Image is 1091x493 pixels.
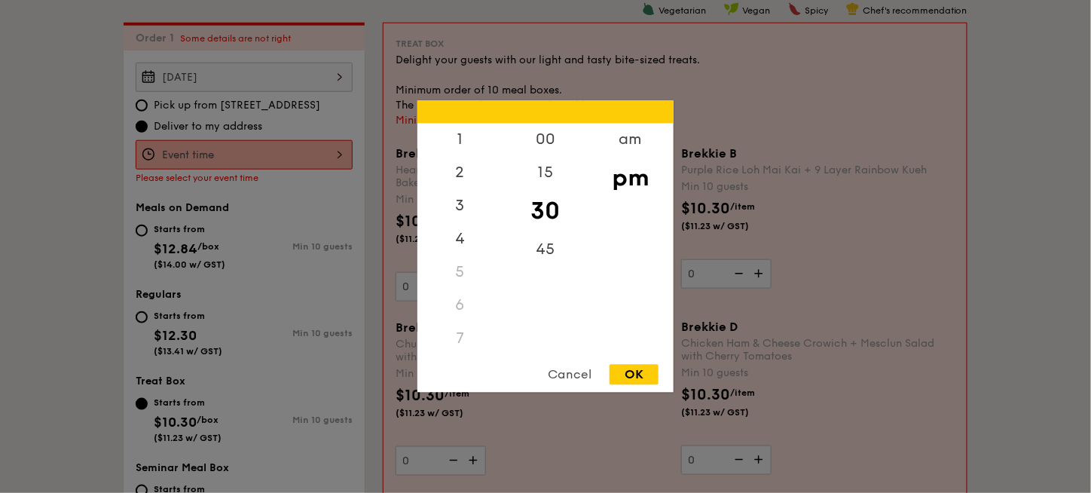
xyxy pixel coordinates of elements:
[588,157,673,201] div: pm
[417,289,503,323] div: 6
[417,157,503,190] div: 2
[417,223,503,256] div: 4
[503,157,588,190] div: 15
[503,190,588,234] div: 30
[610,365,659,385] div: OK
[503,234,588,267] div: 45
[417,323,503,356] div: 7
[417,256,503,289] div: 5
[417,190,503,223] div: 3
[533,365,607,385] div: Cancel
[588,124,673,157] div: am
[503,124,588,157] div: 00
[417,124,503,157] div: 1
